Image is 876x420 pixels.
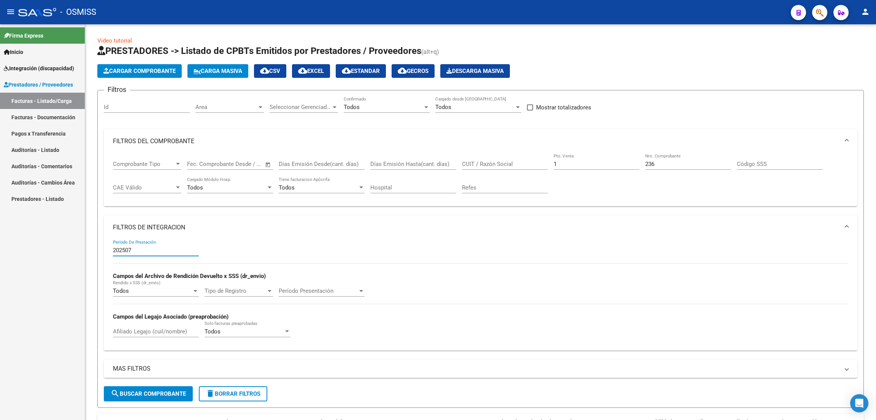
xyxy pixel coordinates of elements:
button: EXCEL [292,64,330,78]
a: Video tutorial [97,37,132,44]
mat-expansion-panel-header: MAS FILTROS [104,360,857,378]
mat-icon: cloud_download [298,66,307,75]
span: CSV [260,68,280,74]
button: Open calendar [264,160,273,169]
button: Borrar Filtros [199,386,267,401]
span: Tipo de Registro [205,287,266,294]
mat-icon: menu [6,7,15,16]
input: Fecha inicio [187,161,218,167]
mat-icon: person [861,7,870,16]
button: CSV [254,64,286,78]
span: CAE Válido [113,184,175,191]
button: Estandar [336,64,386,78]
span: Mostrar totalizadores [536,103,591,112]
mat-panel-title: FILTROS DEL COMPROBANTE [113,137,839,145]
span: Todos [113,287,129,294]
div: Open Intercom Messenger [850,394,868,412]
span: - OSMISS [60,4,96,21]
button: Descarga Masiva [440,64,510,78]
span: Area [195,104,257,111]
span: Todos [344,104,360,111]
span: Todos [187,184,203,191]
span: Firma Express [4,32,43,40]
span: Todos [279,184,295,191]
mat-icon: cloud_download [342,66,351,75]
span: Todos [435,104,451,111]
mat-icon: cloud_download [398,66,407,75]
span: PRESTADORES -> Listado de CPBTs Emitidos por Prestadores / Proveedores [97,46,421,56]
button: Gecros [392,64,435,78]
button: Carga Masiva [187,64,248,78]
div: FILTROS DE INTEGRACION [104,240,857,350]
span: Integración (discapacidad) [4,64,74,73]
span: Período Presentación [279,287,358,294]
mat-expansion-panel-header: FILTROS DEL COMPROBANTE [104,129,857,153]
span: Seleccionar Gerenciador [270,104,331,111]
mat-icon: delete [206,389,215,398]
span: Prestadores / Proveedores [4,81,73,89]
strong: Campos del Legajo Asociado (preaprobación) [113,313,229,320]
mat-panel-title: FILTROS DE INTEGRACION [113,223,839,232]
strong: Campos del Archivo de Rendición Devuelto x SSS (dr_envio) [113,273,266,279]
div: FILTROS DEL COMPROBANTE [104,153,857,207]
span: Descarga Masiva [446,68,504,74]
mat-panel-title: MAS FILTROS [113,365,839,373]
span: Todos [205,328,221,335]
h3: Filtros [104,84,130,95]
mat-icon: search [111,389,120,398]
span: EXCEL [298,68,324,74]
span: Inicio [4,48,23,56]
app-download-masive: Descarga masiva de comprobantes (adjuntos) [440,64,510,78]
span: Carga Masiva [194,68,242,74]
span: Buscar Comprobante [111,390,186,397]
mat-icon: cloud_download [260,66,269,75]
span: Estandar [342,68,380,74]
mat-expansion-panel-header: FILTROS DE INTEGRACION [104,215,857,240]
span: (alt+q) [421,48,439,55]
span: Comprobante Tipo [113,161,175,167]
button: Buscar Comprobante [104,386,193,401]
span: Gecros [398,68,428,74]
span: Cargar Comprobante [103,68,176,74]
span: Borrar Filtros [206,390,260,397]
button: Cargar Comprobante [97,64,182,78]
input: Fecha fin [225,161,262,167]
